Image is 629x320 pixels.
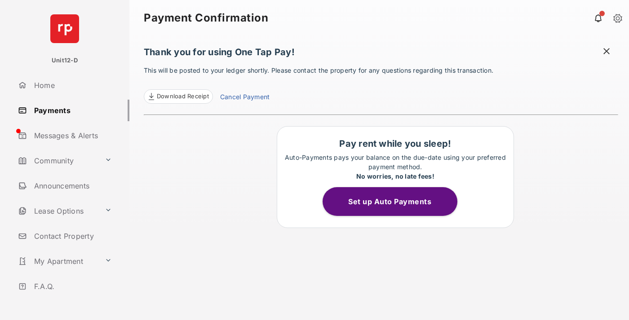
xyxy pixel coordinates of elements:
a: Contact Property [14,225,129,247]
a: Download Receipt [144,89,213,104]
h1: Thank you for using One Tap Pay! [144,47,618,62]
a: Set up Auto Payments [323,197,468,206]
a: Messages & Alerts [14,125,129,146]
p: This will be posted to your ledger shortly. Please contact the property for any questions regardi... [144,66,618,104]
p: Auto-Payments pays your balance on the due-date using your preferred payment method. [282,153,509,181]
a: My Apartment [14,250,101,272]
img: svg+xml;base64,PHN2ZyB4bWxucz0iaHR0cDovL3d3dy53My5vcmcvMjAwMC9zdmciIHdpZHRoPSI2NCIgaGVpZ2h0PSI2NC... [50,14,79,43]
a: Cancel Payment [220,92,270,104]
span: Download Receipt [157,92,209,101]
button: Set up Auto Payments [323,187,457,216]
a: Community [14,150,101,171]
div: No worries, no late fees! [282,171,509,181]
p: Unit12-D [52,56,78,65]
a: Announcements [14,175,129,197]
a: Payments [14,100,129,121]
a: Lease Options [14,200,101,222]
a: F.A.Q. [14,276,129,297]
strong: Payment Confirmation [144,13,268,23]
a: Home [14,75,129,96]
h1: Pay rent while you sleep! [282,138,509,149]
